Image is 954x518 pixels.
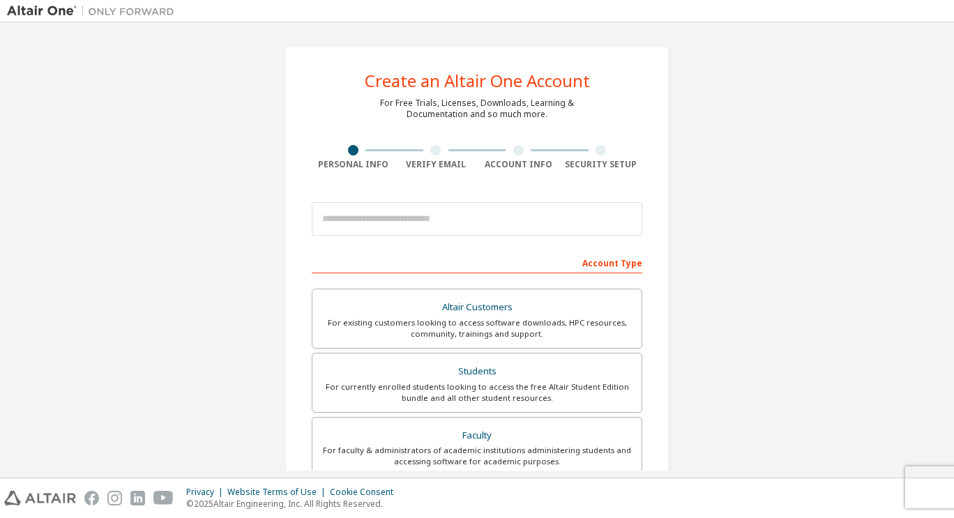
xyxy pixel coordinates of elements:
[321,426,633,445] div: Faculty
[7,4,181,18] img: Altair One
[560,159,643,170] div: Security Setup
[153,491,174,505] img: youtube.svg
[380,98,574,120] div: For Free Trials, Licenses, Downloads, Learning & Documentation and so much more.
[4,491,76,505] img: altair_logo.svg
[321,298,633,317] div: Altair Customers
[395,159,478,170] div: Verify Email
[477,159,560,170] div: Account Info
[186,487,227,498] div: Privacy
[130,491,145,505] img: linkedin.svg
[107,491,122,505] img: instagram.svg
[321,362,633,381] div: Students
[84,491,99,505] img: facebook.svg
[186,498,402,510] p: © 2025 Altair Engineering, Inc. All Rights Reserved.
[330,487,402,498] div: Cookie Consent
[312,159,395,170] div: Personal Info
[321,381,633,404] div: For currently enrolled students looking to access the free Altair Student Edition bundle and all ...
[312,251,642,273] div: Account Type
[321,445,633,467] div: For faculty & administrators of academic institutions administering students and accessing softwa...
[227,487,330,498] div: Website Terms of Use
[365,73,590,89] div: Create an Altair One Account
[321,317,633,340] div: For existing customers looking to access software downloads, HPC resources, community, trainings ...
